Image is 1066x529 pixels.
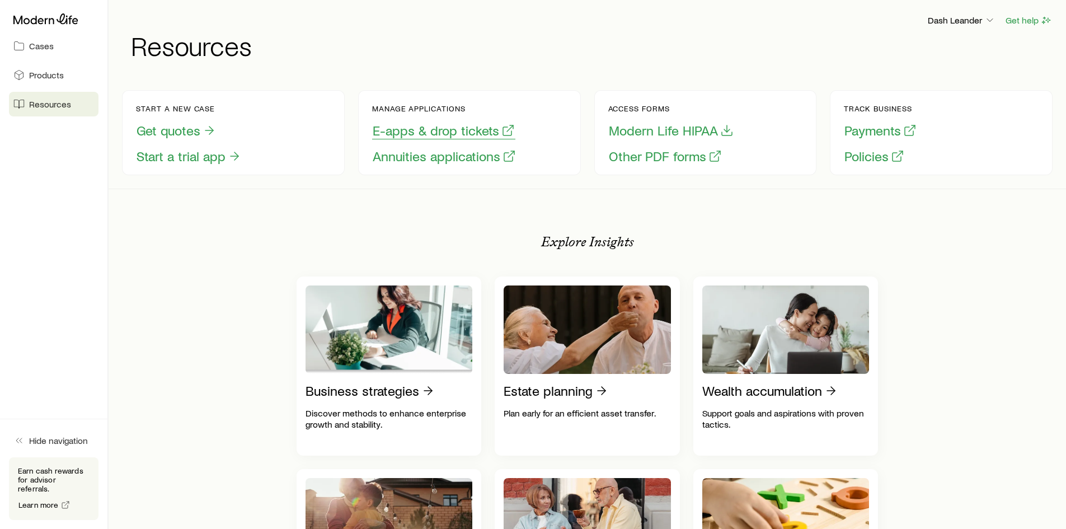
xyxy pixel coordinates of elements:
[306,408,473,430] p: Discover methods to enhance enterprise growth and stability.
[608,148,722,165] button: Other PDF forms
[608,122,734,139] button: Modern Life HIPAA
[29,435,88,446] span: Hide navigation
[306,383,419,399] p: Business strategies
[9,457,98,520] div: Earn cash rewards for advisor referrals.Learn more
[844,104,917,113] p: Track business
[9,428,98,453] button: Hide navigation
[306,285,473,374] img: Business strategies
[18,501,59,509] span: Learn more
[131,32,1053,59] h1: Resources
[18,466,90,493] p: Earn cash rewards for advisor referrals.
[928,15,995,26] p: Dash Leander
[9,34,98,58] a: Cases
[495,277,680,456] a: Estate planningPlan early for an efficient asset transfer.
[372,122,515,139] button: E-apps & drop tickets
[9,63,98,87] a: Products
[1005,14,1053,27] button: Get help
[504,383,593,399] p: Estate planning
[136,122,217,139] button: Get quotes
[702,408,870,430] p: Support goals and aspirations with proven tactics.
[372,148,516,165] button: Annuities applications
[927,14,996,27] button: Dash Leander
[844,148,905,165] button: Policies
[693,277,879,456] a: Wealth accumulationSupport goals and aspirations with proven tactics.
[608,104,734,113] p: Access forms
[504,408,671,419] p: Plan early for an efficient asset transfer.
[844,122,917,139] button: Payments
[9,92,98,116] a: Resources
[136,104,242,113] p: Start a new case
[702,285,870,374] img: Wealth accumulation
[136,148,242,165] button: Start a trial app
[372,104,516,113] p: Manage applications
[504,285,671,374] img: Estate planning
[29,69,64,81] span: Products
[297,277,482,456] a: Business strategiesDiscover methods to enhance enterprise growth and stability.
[29,99,71,110] span: Resources
[541,234,634,250] p: Explore Insights
[29,40,54,52] span: Cases
[702,383,822,399] p: Wealth accumulation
